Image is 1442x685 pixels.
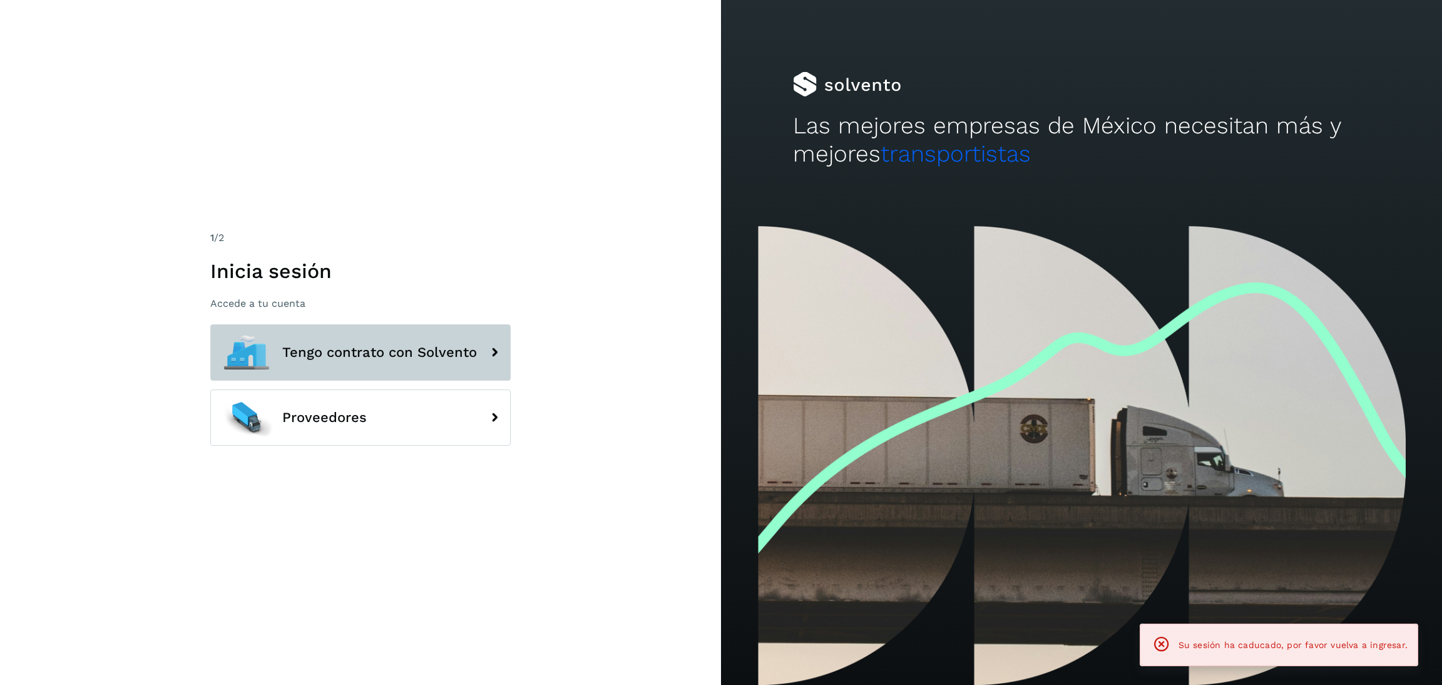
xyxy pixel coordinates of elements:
h1: Inicia sesión [210,259,511,283]
span: 1 [210,232,214,244]
button: Tengo contrato con Solvento [210,324,511,381]
span: Proveedores [282,410,367,425]
p: Accede a tu cuenta [210,297,511,309]
span: Su sesión ha caducado, por favor vuelva a ingresar. [1179,640,1408,650]
div: /2 [210,230,511,245]
span: Tengo contrato con Solvento [282,345,477,360]
span: transportistas [881,140,1031,167]
h2: Las mejores empresas de México necesitan más y mejores [793,112,1370,168]
button: Proveedores [210,389,511,446]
